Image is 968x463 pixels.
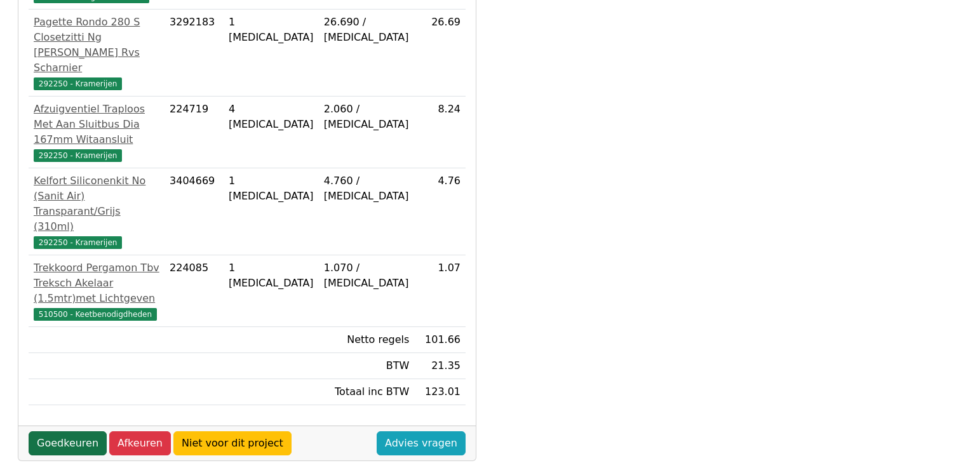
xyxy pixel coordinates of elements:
[229,260,314,291] div: 1 [MEDICAL_DATA]
[34,77,122,90] span: 292250 - Kramerijen
[34,173,159,234] div: Kelfort Siliconenkit No (Sanit Air) Transparant/Grijs (310ml)
[34,308,157,321] span: 510500 - Keetbenodigdheden
[229,173,314,204] div: 1 [MEDICAL_DATA]
[229,102,314,132] div: 4 [MEDICAL_DATA]
[324,102,410,132] div: 2.060 / [MEDICAL_DATA]
[165,10,224,97] td: 3292183
[414,10,466,97] td: 26.69
[324,260,410,291] div: 1.070 / [MEDICAL_DATA]
[414,168,466,255] td: 4.76
[229,15,314,45] div: 1 [MEDICAL_DATA]
[34,260,159,306] div: Trekkoord Pergamon Tbv Treksch Akelaar (1.5mtr)met Lichtgeven
[34,149,122,162] span: 292250 - Kramerijen
[414,255,466,327] td: 1.07
[414,327,466,353] td: 101.66
[165,255,224,327] td: 224085
[319,327,415,353] td: Netto regels
[29,431,107,455] a: Goedkeuren
[34,15,159,91] a: Pagette Rondo 280 S Closetzitti Ng [PERSON_NAME] Rvs Scharnier292250 - Kramerijen
[324,15,410,45] div: 26.690 / [MEDICAL_DATA]
[34,102,159,163] a: Afzuigventiel Traploos Met Aan Sluitbus Dia 167mm Witaansluit292250 - Kramerijen
[165,97,224,168] td: 224719
[34,102,159,147] div: Afzuigventiel Traploos Met Aan Sluitbus Dia 167mm Witaansluit
[34,236,122,249] span: 292250 - Kramerijen
[414,353,466,379] td: 21.35
[109,431,171,455] a: Afkeuren
[319,379,415,405] td: Totaal inc BTW
[324,173,410,204] div: 4.760 / [MEDICAL_DATA]
[165,168,224,255] td: 3404669
[377,431,466,455] a: Advies vragen
[319,353,415,379] td: BTW
[414,97,466,168] td: 8.24
[414,379,466,405] td: 123.01
[34,15,159,76] div: Pagette Rondo 280 S Closetzitti Ng [PERSON_NAME] Rvs Scharnier
[173,431,292,455] a: Niet voor dit project
[34,260,159,321] a: Trekkoord Pergamon Tbv Treksch Akelaar (1.5mtr)met Lichtgeven510500 - Keetbenodigdheden
[34,173,159,250] a: Kelfort Siliconenkit No (Sanit Air) Transparant/Grijs (310ml)292250 - Kramerijen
